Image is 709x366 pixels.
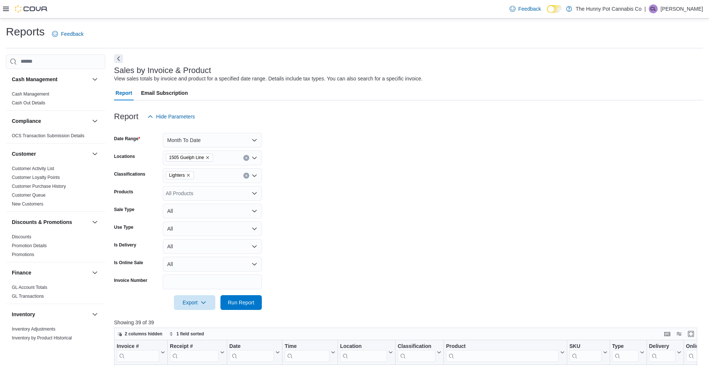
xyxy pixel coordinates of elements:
span: New Customers [12,201,43,207]
span: 1505 Guelph Line [169,154,204,161]
div: Finance [6,283,105,304]
span: Export [178,295,211,310]
button: Inventory [12,311,89,318]
div: Delivery [649,343,675,362]
div: Discounts & Promotions [6,232,105,262]
button: All [163,239,262,254]
span: OCS Transaction Submission Details [12,133,85,139]
button: 2 columns hidden [114,329,165,338]
button: Product [446,343,565,362]
button: Receipt # [170,343,225,362]
div: Receipt # [170,343,219,350]
button: Discounts & Promotions [90,218,99,227]
h3: Finance [12,269,31,276]
button: Clear input [243,173,249,179]
button: Remove Lighters from selection in this group [186,173,191,177]
div: Type [612,343,638,362]
div: Time [285,343,329,350]
div: Product [446,343,559,350]
span: Lighters [166,171,194,179]
button: Finance [12,269,89,276]
button: Location [340,343,393,362]
button: All [163,257,262,272]
button: Delivery [649,343,681,362]
div: Time [285,343,329,362]
button: Display options [675,329,684,338]
button: Time [285,343,335,362]
label: Locations [114,153,135,159]
a: Feedback [507,1,544,16]
span: Report [116,86,132,100]
div: Type [612,343,638,350]
button: SKU [569,343,607,362]
button: Cash Management [12,76,89,83]
span: Customer Activity List [12,166,54,172]
span: Email Subscription [141,86,188,100]
a: Customer Purchase History [12,184,66,189]
div: Date [229,343,274,350]
button: Clear input [243,155,249,161]
label: Is Online Sale [114,260,143,266]
div: Classification [398,343,435,362]
button: Keyboard shortcuts [663,329,672,338]
div: Compliance [6,131,105,143]
button: Discounts & Promotions [12,218,89,226]
label: Use Type [114,224,133,230]
button: Compliance [12,117,89,125]
div: Cash Management [6,90,105,110]
button: 1 field sorted [166,329,207,338]
label: Classifications [114,171,145,177]
span: Promotion Details [12,243,47,249]
span: Promotions [12,252,34,258]
a: Cash Management [12,91,49,97]
button: All [163,221,262,236]
span: 1505 Guelph Line [166,153,213,162]
span: Customer Purchase History [12,183,66,189]
span: Lighters [169,172,185,179]
div: Date [229,343,274,362]
a: Customer Activity List [12,166,54,171]
p: The Hunny Pot Cannabis Co [576,4,641,13]
button: Next [114,54,123,63]
span: Hide Parameters [156,113,195,120]
button: Cash Management [90,75,99,84]
button: Invoice # [117,343,165,362]
a: Customer Loyalty Points [12,175,60,180]
a: Cash Out Details [12,100,45,106]
div: Classification [398,343,435,350]
span: Customer Loyalty Points [12,175,60,180]
input: Dark Mode [547,5,562,13]
div: Location [340,343,387,350]
span: Inventory Adjustments [12,326,55,332]
a: GL Transactions [12,294,44,299]
button: Enter fullscreen [686,329,695,338]
div: SKU URL [569,343,601,362]
span: Feedback [518,5,541,13]
img: Cova [15,5,48,13]
h3: Report [114,112,138,121]
button: Customer [90,149,99,158]
a: GL Account Totals [12,285,47,290]
h3: Sales by Invoice & Product [114,66,211,75]
span: Discounts [12,234,31,240]
button: Hide Parameters [144,109,198,124]
button: All [163,204,262,218]
label: Invoice Number [114,277,147,283]
div: Invoice # [117,343,159,350]
label: Is Delivery [114,242,136,248]
button: Open list of options [251,190,257,196]
span: Run Report [228,299,254,306]
button: Open list of options [251,173,257,179]
h3: Inventory [12,311,35,318]
label: Products [114,189,133,195]
h3: Compliance [12,117,41,125]
a: OCS Transaction Submission Details [12,133,85,138]
div: SKU [569,343,601,350]
div: Product [446,343,559,362]
span: GL Account Totals [12,284,47,290]
button: Remove 1505 Guelph Line from selection in this group [205,155,210,160]
div: Delivery [649,343,675,350]
div: View sales totals by invoice and product for a specified date range. Details include tax types. Y... [114,75,423,83]
h3: Customer [12,150,36,158]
